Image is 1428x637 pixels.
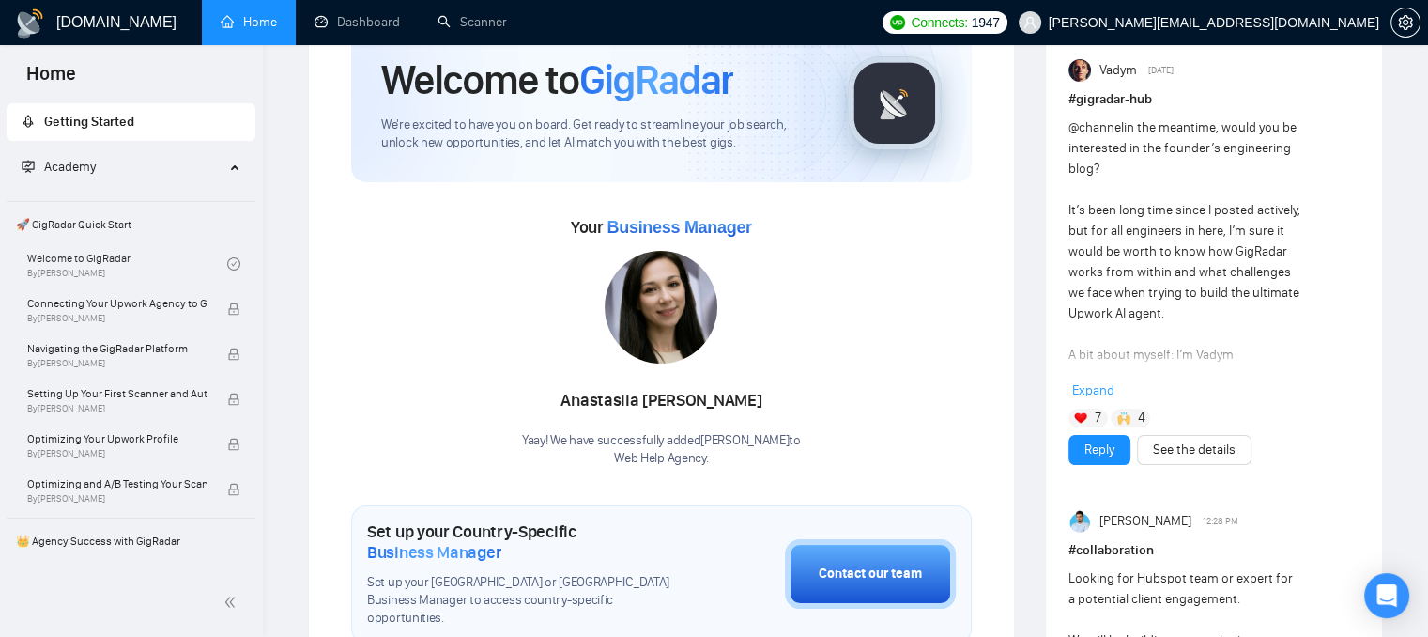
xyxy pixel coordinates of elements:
span: Business Manager [367,542,501,563]
span: By [PERSON_NAME] [27,493,207,505]
span: 1947 [972,12,1000,33]
span: double-left [223,593,242,612]
a: setting [1390,15,1420,30]
a: dashboardDashboard [315,14,400,30]
button: Reply [1068,435,1130,465]
h1: # collaboration [1068,540,1359,561]
span: check-circle [227,257,240,271]
li: Getting Started [7,103,255,141]
h1: Set up your Country-Specific [367,521,691,563]
span: Getting Started [44,114,134,130]
span: lock [227,303,240,316]
span: 7 [1095,409,1101,427]
a: homeHome [221,14,277,30]
span: Optimizing and A/B Testing Your Scanner for Better Results [27,474,207,493]
span: 🚀 GigRadar Quick Start [8,206,253,243]
img: Bohdan Pyrih [1068,510,1091,533]
a: See the details [1153,440,1236,460]
span: @channel [1068,119,1124,135]
img: 1706116703718-multi-26.jpg [605,251,717,364]
span: Home [11,60,91,100]
p: Web Help Agency . [522,450,801,468]
span: lock [227,483,240,496]
span: Academy [22,159,96,175]
span: Optimizing Your Upwork Profile [27,429,207,448]
span: 👑 Agency Success with GigRadar [8,522,253,560]
span: rocket [22,115,35,128]
span: Academy [44,159,96,175]
span: We're excited to have you on board. Get ready to streamline your job search, unlock new opportuni... [381,117,818,152]
span: [PERSON_NAME] [1098,511,1190,532]
a: 1️⃣ Start Here [27,560,227,601]
span: 12:28 PM [1203,513,1238,530]
span: 4 [1137,409,1144,427]
img: gigradar-logo.png [848,56,942,150]
h1: # gigradar-hub [1068,89,1359,110]
span: By [PERSON_NAME] [27,448,207,459]
span: Navigating the GigRadar Platform [27,339,207,358]
button: setting [1390,8,1420,38]
a: Reply [1084,440,1114,460]
div: Yaay! We have successfully added [PERSON_NAME] to [522,432,801,468]
span: Business Manager [607,218,751,237]
span: Your [571,217,752,238]
div: Open Intercom Messenger [1364,573,1409,618]
span: Connecting Your Upwork Agency to GigRadar [27,294,207,313]
span: Set up your [GEOGRAPHIC_DATA] or [GEOGRAPHIC_DATA] Business Manager to access country-specific op... [367,574,691,628]
span: Setting Up Your First Scanner and Auto-Bidder [27,384,207,403]
img: 🙌 [1117,412,1130,425]
img: Vadym [1068,59,1091,82]
a: searchScanner [438,14,507,30]
button: See the details [1137,435,1251,465]
span: setting [1391,15,1420,30]
img: ❤️ [1074,412,1087,425]
span: Vadym [1098,60,1136,81]
a: Welcome to GigRadarBy[PERSON_NAME] [27,243,227,285]
h1: Welcome to [381,54,733,105]
span: GigRadar [579,54,733,105]
span: fund-projection-screen [22,160,35,173]
span: lock [227,348,240,361]
button: Contact our team [785,539,956,609]
div: Anastasiia [PERSON_NAME] [522,385,801,417]
span: By [PERSON_NAME] [27,313,207,324]
img: upwork-logo.png [890,15,905,30]
span: By [PERSON_NAME] [27,403,207,414]
span: Connects: [911,12,967,33]
img: logo [15,8,45,39]
span: lock [227,393,240,406]
span: lock [227,438,240,451]
div: Contact our team [819,564,922,584]
span: user [1023,16,1036,29]
span: Expand [1072,382,1114,398]
span: [DATE] [1148,62,1174,79]
span: By [PERSON_NAME] [27,358,207,369]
